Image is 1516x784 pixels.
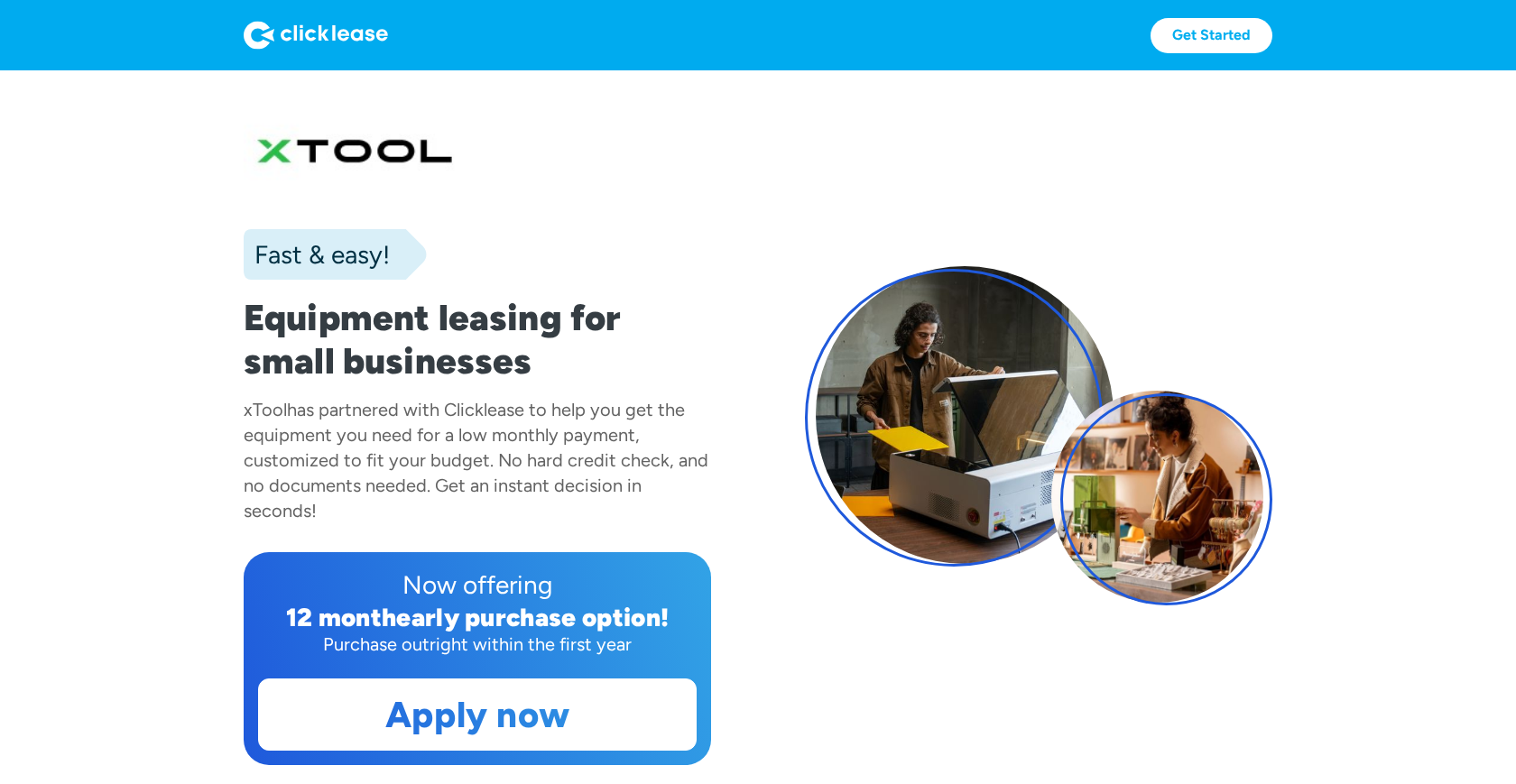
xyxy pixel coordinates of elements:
[244,21,388,50] img: Logo
[1151,18,1272,53] a: Get Started
[244,236,390,272] div: Fast & easy!
[396,602,669,632] div: early purchase option!
[244,399,287,420] div: xTool
[286,602,397,632] div: 12 month
[258,632,697,657] div: Purchase outright within the first year
[258,567,697,603] div: Now offering
[244,296,711,383] h1: Equipment leasing for small businesses
[244,399,708,521] div: has partnered with Clicklease to help you get the equipment you need for a low monthly payment, c...
[259,679,696,750] a: Apply now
